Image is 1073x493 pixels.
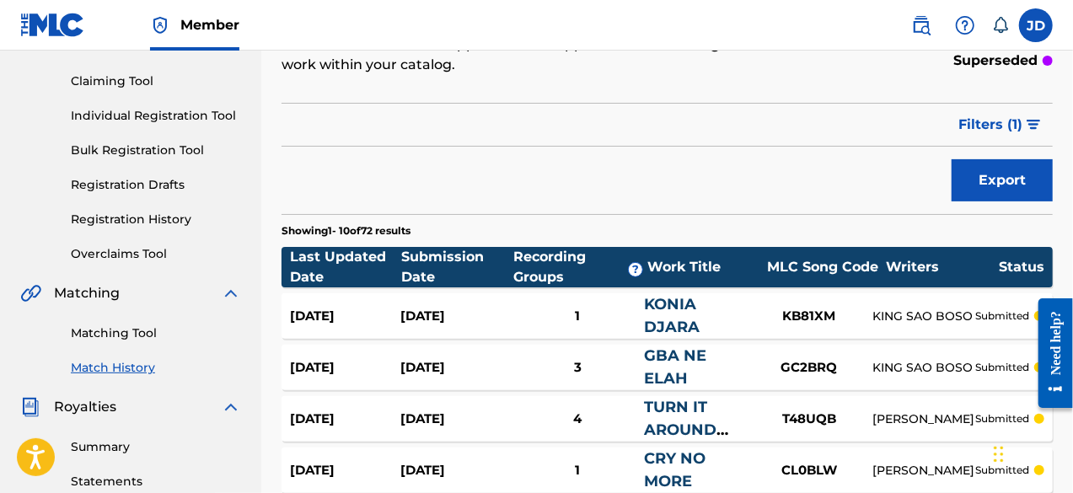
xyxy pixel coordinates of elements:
p: Once a match has been approved it will appear in the recording details section of the work within... [282,35,876,75]
div: Notifications [992,17,1009,34]
div: [DATE] [290,410,400,429]
img: Top Rightsholder [150,15,170,35]
p: submitted [975,308,1029,324]
div: CL0BLW [746,461,872,480]
div: KB81XM [746,307,872,326]
p: submitted [975,411,1029,426]
div: Recording Groups [513,247,647,287]
img: search [911,15,931,35]
img: Royalties [20,397,40,417]
a: Registration Drafts [71,176,241,194]
button: Filters (1) [948,104,1053,146]
div: [DATE] [290,307,400,326]
a: Claiming Tool [71,72,241,90]
img: Matching [20,283,41,303]
div: Status [999,257,1044,277]
img: expand [221,283,241,303]
div: Writers [886,257,999,277]
div: 1 [512,307,645,326]
div: [DATE] [400,461,511,480]
p: superseded [953,51,1038,71]
div: [DATE] [290,461,400,480]
div: [DATE] [400,410,511,429]
div: Work Title [647,257,759,277]
a: CRY NO MORE [644,449,705,490]
div: GC2BRQ [746,358,872,378]
iframe: Chat Widget [989,412,1073,493]
div: Drag [994,429,1004,480]
a: Individual Registration Tool [71,107,241,125]
div: 4 [512,410,645,429]
img: filter [1027,120,1041,130]
button: Export [952,159,1053,201]
img: MLC Logo [20,13,85,37]
div: Submission Date [401,247,512,287]
a: GBA NE ELAH [644,346,706,388]
div: T48UQB [746,410,872,429]
a: Matching Tool [71,324,241,342]
span: ? [629,263,642,276]
a: Statements [71,473,241,490]
p: submitted [975,360,1029,375]
a: Overclaims Tool [71,245,241,263]
a: KONIA DJARA [644,295,700,336]
span: Matching [54,283,120,303]
div: 1 [512,461,645,480]
div: User Menu [1019,8,1053,42]
div: [DATE] [290,358,400,378]
a: Bulk Registration Tool [71,142,241,159]
div: MLC Song Code [759,257,886,277]
a: Match History [71,359,241,377]
div: [PERSON_NAME] [872,462,975,480]
img: help [955,15,975,35]
div: 3 [512,358,645,378]
div: [DATE] [400,358,511,378]
p: submitted [975,463,1029,478]
div: Help [948,8,982,42]
a: Public Search [904,8,938,42]
a: TURN IT AROUND REMIX [644,398,716,462]
span: Royalties [54,397,116,417]
a: Registration History [71,211,241,228]
span: Filters ( 1 ) [958,115,1022,135]
span: Member [180,15,239,35]
p: Showing 1 - 10 of 72 results [282,223,410,238]
img: expand [221,397,241,417]
div: [PERSON_NAME] [872,410,975,428]
div: KING SAO BOSO [872,359,975,377]
div: [DATE] [400,307,511,326]
div: Last Updated Date [290,247,401,287]
iframe: Resource Center [1026,286,1073,421]
div: KING SAO BOSO [872,308,975,325]
a: Summary [71,438,241,456]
